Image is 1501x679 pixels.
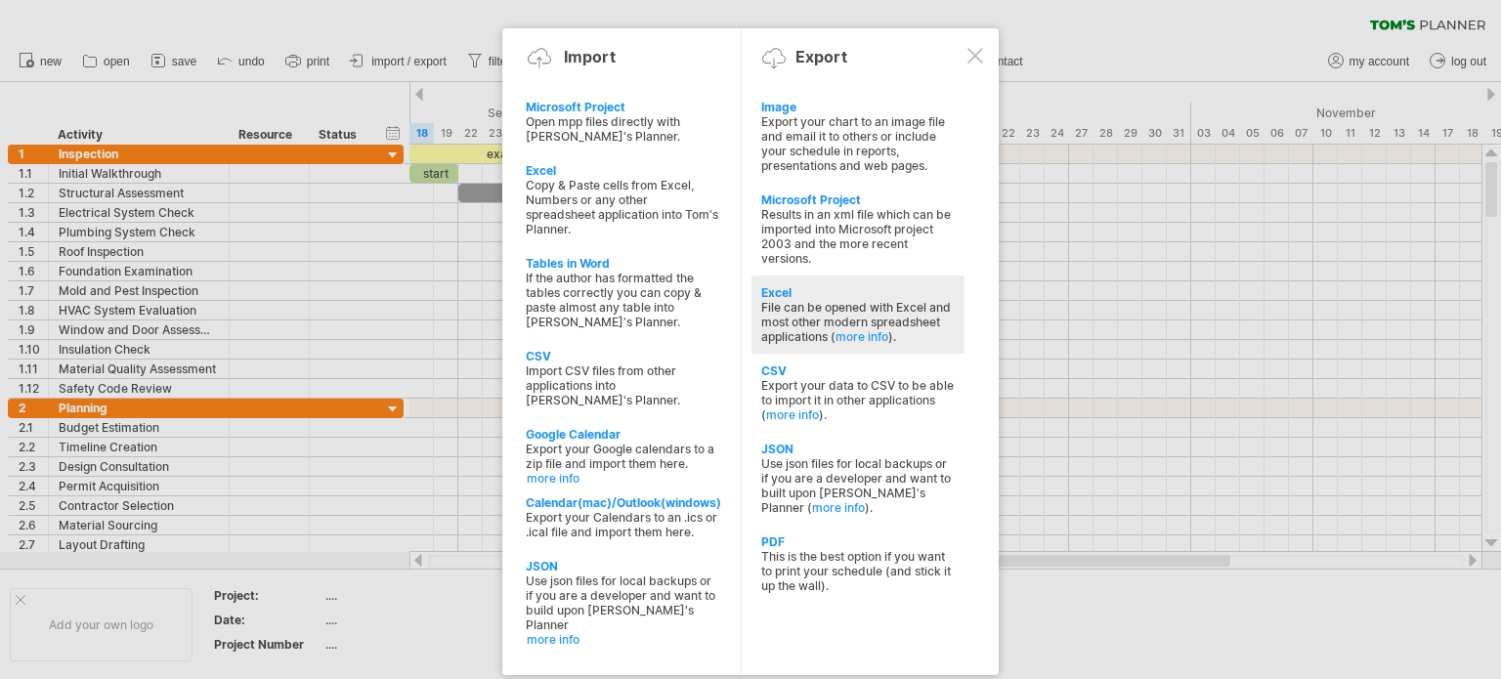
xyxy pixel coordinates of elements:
a: more info [527,471,720,486]
div: Excel [761,285,955,300]
div: CSV [761,363,955,378]
div: Image [761,100,955,114]
div: Tables in Word [526,256,719,271]
a: more info [836,329,888,344]
div: Use json files for local backups or if you are a developer and want to built upon [PERSON_NAME]'s... [761,456,955,515]
div: PDF [761,534,955,549]
div: JSON [761,442,955,456]
div: Import [564,47,616,66]
a: more info [812,500,865,515]
div: Excel [526,163,719,178]
div: Results in an xml file which can be imported into Microsoft project 2003 and the more recent vers... [761,207,955,266]
a: more info [766,407,819,422]
div: Export your chart to an image file and email it to others or include your schedule in reports, pr... [761,114,955,173]
div: This is the best option if you want to print your schedule (and stick it up the wall). [761,549,955,593]
div: Microsoft Project [761,192,955,207]
div: Copy & Paste cells from Excel, Numbers or any other spreadsheet application into Tom's Planner. [526,178,719,236]
div: Export your data to CSV to be able to import it in other applications ( ). [761,378,955,422]
div: Export [795,47,847,66]
div: If the author has formatted the tables correctly you can copy & paste almost any table into [PERS... [526,271,719,329]
a: more info [527,632,720,647]
div: File can be opened with Excel and most other modern spreadsheet applications ( ). [761,300,955,344]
